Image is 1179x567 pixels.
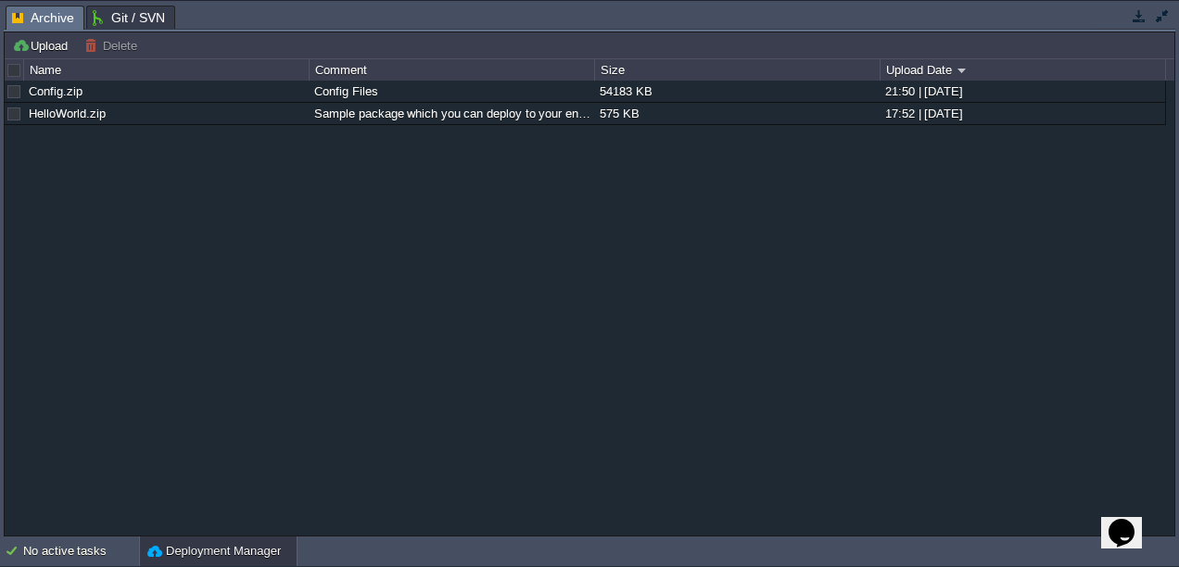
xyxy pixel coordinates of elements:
[881,81,1164,102] div: 21:50 | [DATE]
[147,542,281,561] button: Deployment Manager
[311,59,594,81] div: Comment
[881,59,1165,81] div: Upload Date
[29,84,82,98] a: Config.zip
[84,37,143,54] button: Delete
[595,81,879,102] div: 54183 KB
[881,103,1164,124] div: 17:52 | [DATE]
[310,103,593,124] div: Sample package which you can deploy to your environment. Feel free to delete and upload a package...
[25,59,309,81] div: Name
[310,81,593,102] div: Config Files
[595,103,879,124] div: 575 KB
[12,6,74,30] span: Archive
[93,6,165,29] span: Git / SVN
[1101,493,1160,548] iframe: chat widget
[29,107,106,120] a: HelloWorld.zip
[23,536,139,566] div: No active tasks
[596,59,880,81] div: Size
[12,37,73,54] button: Upload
